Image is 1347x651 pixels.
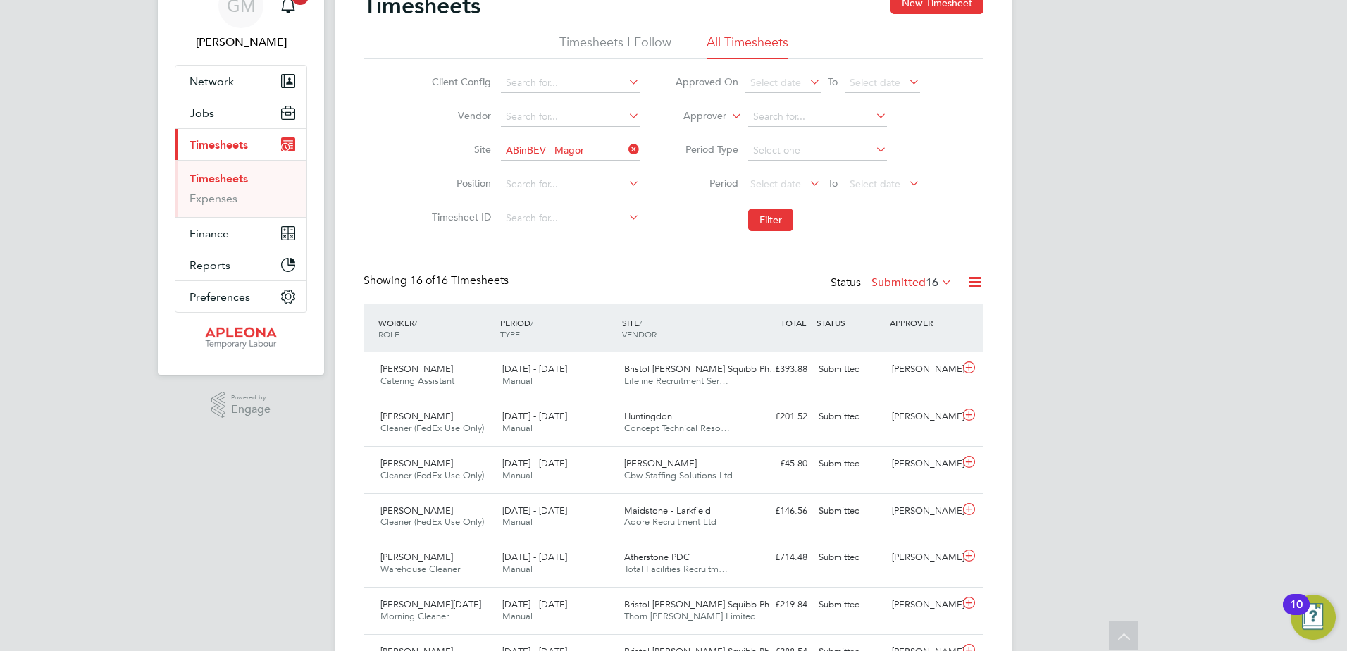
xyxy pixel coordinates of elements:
[501,209,640,228] input: Search for...
[675,177,738,190] label: Period
[624,469,733,481] span: Cbw Staffing Solutions Ltd
[926,275,938,290] span: 16
[380,551,453,563] span: [PERSON_NAME]
[624,610,756,622] span: Thorn [PERSON_NAME] Limited
[624,375,728,387] span: Lifeline Recruitment Ser…
[824,174,842,192] span: To
[748,107,887,127] input: Search for...
[190,290,250,304] span: Preferences
[813,405,886,428] div: Submitted
[380,422,484,434] span: Cleaner (FedEx Use Only)
[190,259,230,272] span: Reports
[781,317,806,328] span: TOTAL
[740,500,813,523] div: £146.56
[231,392,271,404] span: Powered by
[750,178,801,190] span: Select date
[410,273,509,287] span: 16 Timesheets
[675,143,738,156] label: Period Type
[190,138,248,151] span: Timesheets
[497,310,619,347] div: PERIOD
[622,328,657,340] span: VENDOR
[502,375,533,387] span: Manual
[380,563,460,575] span: Warehouse Cleaner
[624,457,697,469] span: [PERSON_NAME]
[380,504,453,516] span: [PERSON_NAME]
[502,457,567,469] span: [DATE] - [DATE]
[428,109,491,122] label: Vendor
[850,76,900,89] span: Select date
[740,546,813,569] div: £714.48
[190,106,214,120] span: Jobs
[740,358,813,381] div: £393.88
[502,598,567,610] span: [DATE] - [DATE]
[175,327,307,349] a: Go to home page
[380,469,484,481] span: Cleaner (FedEx Use Only)
[175,160,306,217] div: Timesheets
[375,310,497,347] div: WORKER
[624,410,672,422] span: Huntingdon
[639,317,642,328] span: /
[380,410,453,422] span: [PERSON_NAME]
[502,363,567,375] span: [DATE] - [DATE]
[175,218,306,249] button: Finance
[750,76,801,89] span: Select date
[502,469,533,481] span: Manual
[831,273,955,293] div: Status
[190,227,229,240] span: Finance
[886,500,960,523] div: [PERSON_NAME]
[501,175,640,194] input: Search for...
[886,452,960,476] div: [PERSON_NAME]
[559,34,671,59] li: Timesheets I Follow
[502,516,533,528] span: Manual
[1291,595,1336,640] button: Open Resource Center, 10 new notifications
[748,141,887,161] input: Select one
[619,310,740,347] div: SITE
[824,73,842,91] span: To
[813,452,886,476] div: Submitted
[428,177,491,190] label: Position
[740,593,813,616] div: £219.84
[748,209,793,231] button: Filter
[205,327,277,349] img: apleona-logo-retina.png
[190,75,234,88] span: Network
[502,410,567,422] span: [DATE] - [DATE]
[211,392,271,418] a: Powered byEngage
[501,141,640,161] input: Search for...
[231,404,271,416] span: Engage
[886,546,960,569] div: [PERSON_NAME]
[707,34,788,59] li: All Timesheets
[740,452,813,476] div: £45.80
[624,422,730,434] span: Concept Technical Reso…
[1290,604,1303,623] div: 10
[175,249,306,280] button: Reports
[502,563,533,575] span: Manual
[500,328,520,340] span: TYPE
[502,551,567,563] span: [DATE] - [DATE]
[380,598,481,610] span: [PERSON_NAME][DATE]
[624,598,778,610] span: Bristol [PERSON_NAME] Squibb Ph…
[624,363,778,375] span: Bristol [PERSON_NAME] Squibb Ph…
[886,405,960,428] div: [PERSON_NAME]
[380,363,453,375] span: [PERSON_NAME]
[502,610,533,622] span: Manual
[675,75,738,88] label: Approved On
[380,610,449,622] span: Morning Cleaner
[663,109,726,123] label: Approver
[380,457,453,469] span: [PERSON_NAME]
[175,66,306,97] button: Network
[428,143,491,156] label: Site
[886,358,960,381] div: [PERSON_NAME]
[886,593,960,616] div: [PERSON_NAME]
[175,281,306,312] button: Preferences
[502,422,533,434] span: Manual
[813,500,886,523] div: Submitted
[380,516,484,528] span: Cleaner (FedEx Use Only)
[175,97,306,128] button: Jobs
[410,273,435,287] span: 16 of
[175,34,307,51] span: Gemma McBride
[190,192,237,205] a: Expenses
[813,593,886,616] div: Submitted
[380,375,454,387] span: Catering Assistant
[624,563,728,575] span: Total Facilities Recruitm…
[813,310,886,335] div: STATUS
